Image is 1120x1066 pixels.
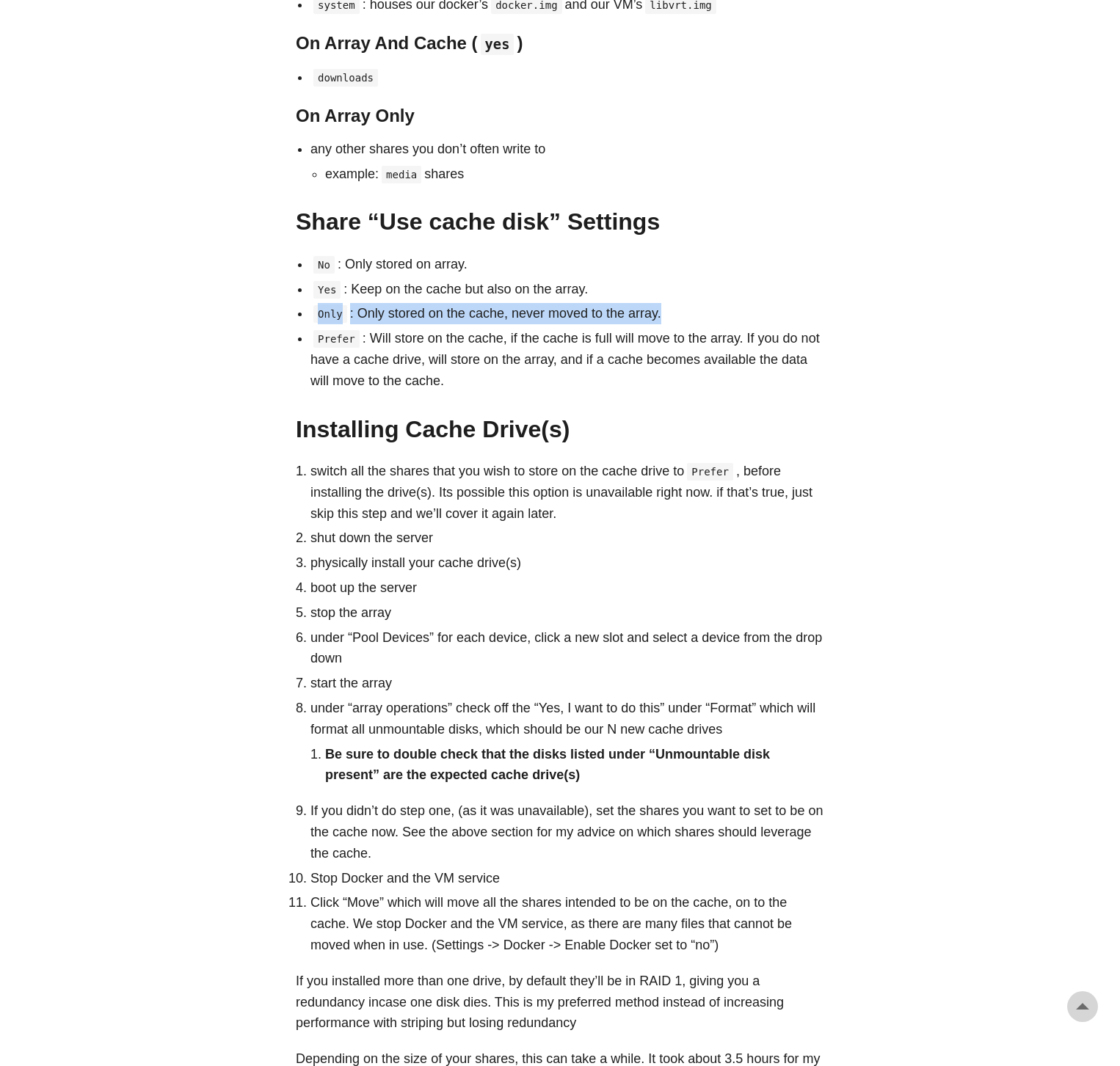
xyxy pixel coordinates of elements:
[310,279,824,300] li: : Keep on the cache but also on the array.
[313,281,341,299] code: Yes
[310,328,824,391] li: : Will store on the cache, if the cache is full will move to the array. If you do not have a cach...
[687,463,733,481] code: Prefer
[310,627,824,670] li: under “Pool Devices” for each device, click a new slot and select a device from the drop down
[310,552,824,574] li: physically install your cache drive(s)
[313,305,347,323] code: Only
[310,139,824,185] li: any other shares you don’t often write to
[325,747,770,783] strong: Be sure to double check that the disks listed under “Unmountable disk present” are the expected c...
[310,892,824,955] li: Click “Move” which will move all the shares intended to be on the cache, on to the cache. We stop...
[310,527,824,549] li: shut down the server
[310,577,824,599] li: boot up the server
[382,166,421,183] code: media
[313,256,335,274] code: No
[310,254,824,275] li: : Only stored on array.
[313,330,360,348] code: Prefer
[296,208,824,236] h2: Share “Use cache disk” Settings
[310,303,824,324] li: : Only stored on the cache, never moved to the array.
[296,415,824,443] h2: Installing Cache Drive(s)
[296,106,824,127] h3: On Array Only
[310,602,824,624] li: stop the array
[1067,991,1098,1022] a: go to top
[313,69,378,87] code: downloads
[296,971,824,1034] p: If you installed more than one drive, by default they’ll be in RAID 1, giving you a redundancy in...
[325,164,824,185] li: example: shares
[296,33,824,55] h3: On Array And Cache ( )
[310,868,824,889] li: Stop Docker and the VM service
[310,673,824,694] li: start the array
[481,34,514,55] code: yes
[310,800,824,864] li: If you didn’t do step one, (as it was unavailable), set the shares you want to set to be on the c...
[310,698,824,786] li: under “array operations” check off the “Yes, I want to do this” under “Format” which will format ...
[310,461,824,524] li: switch all the shares that you wish to store on the cache drive to , before installing the drive(...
